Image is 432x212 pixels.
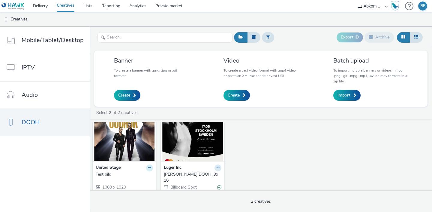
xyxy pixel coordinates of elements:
[164,171,219,184] div: [PERSON_NAME] DOOH_9x16
[94,103,154,161] img: Test bild visual
[164,164,181,171] strong: Luger Inc
[337,32,363,42] button: Export ID
[118,92,130,98] span: Create
[114,68,189,78] p: To create a banner with .png, .jpg or .gif formats.
[114,90,140,101] a: Create
[97,32,232,43] input: Search...
[102,184,126,190] span: 1080 x 1920
[164,171,221,184] a: [PERSON_NAME] DOOH_9x16
[114,57,189,65] h3: Banner
[96,110,140,115] a: Select of 2 creatives
[217,184,221,190] div: Valid
[22,118,40,127] span: DOOH
[333,57,408,65] h3: Batch upload
[96,171,151,177] div: Test bild
[337,92,350,98] span: Import
[391,1,400,11] img: Hawk Academy
[333,90,361,101] a: Import
[420,2,425,11] div: BF
[228,92,240,98] span: Create
[364,32,394,42] button: Archive
[333,68,408,84] p: To import multiple banners or videos in .jpg, .png, .gif, .mpg, .mp4, .avi or .mov formats in a z...
[1,2,25,10] img: undefined Logo
[223,90,250,101] a: Create
[170,184,197,190] span: Billboard Spot
[3,17,9,23] img: dooh
[22,91,38,99] span: Audio
[397,32,410,42] button: Grid
[22,36,84,45] span: Mobile/Tablet/Desktop
[96,171,153,177] a: Test bild
[223,57,298,65] h3: Video
[409,32,423,42] button: Table
[22,63,35,72] span: IPTV
[109,110,111,115] strong: 2
[162,103,223,161] img: Oliva Dean DOOH_9x16 visual
[391,1,402,11] a: Hawk Academy
[251,198,271,204] span: 2 creatives
[96,164,121,171] strong: United Stage
[223,68,298,78] p: To create a vast video format with .mp4 video or paste an XML vast code or vast URL.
